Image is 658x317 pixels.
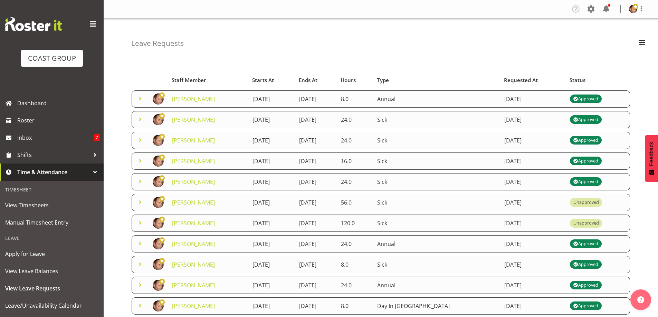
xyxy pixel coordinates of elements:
span: Status [570,76,585,84]
img: mark-phillipse6af51212f3486541d32afe5cb767b3e.png [153,280,164,291]
div: Approved [573,95,598,103]
div: Approved [573,240,598,248]
a: [PERSON_NAME] [172,281,215,289]
button: Filter Employees [635,36,649,51]
span: View Leave Balances [5,266,98,276]
td: 24.0 [337,277,373,294]
div: Approved [573,157,598,165]
div: COAST GROUP [28,53,76,63]
img: mark-phillipse6af51212f3486541d32afe5cb767b3e.png [629,5,637,13]
td: [DATE] [500,111,566,128]
td: Annual [373,277,500,294]
td: [DATE] [248,90,295,108]
td: [DATE] [500,215,566,232]
td: [DATE] [248,194,295,211]
td: [DATE] [295,277,337,294]
a: Leave/Unavailability Calendar [2,297,102,314]
span: 7 [94,134,100,141]
img: mark-phillipse6af51212f3486541d32afe5cb767b3e.png [153,156,164,167]
span: Starts At [252,76,274,84]
td: [DATE] [500,152,566,170]
img: mark-phillipse6af51212f3486541d32afe5cb767b3e.png [153,259,164,270]
button: Feedback - Show survey [645,135,658,182]
a: View Leave Requests [2,280,102,297]
td: [DATE] [295,173,337,190]
td: [DATE] [500,90,566,108]
h4: Leave Requests [131,39,184,47]
td: [DATE] [295,111,337,128]
td: Annual [373,90,500,108]
a: [PERSON_NAME] [172,199,215,206]
div: Approved [573,116,598,124]
td: [DATE] [500,256,566,273]
div: Unapproved [573,220,599,226]
span: Dashboard [17,98,100,108]
a: Apply for Leave [2,245,102,262]
span: Apply for Leave [5,249,98,259]
td: [DATE] [500,173,566,190]
a: [PERSON_NAME] [172,178,215,186]
td: 8.0 [337,297,373,315]
td: [DATE] [248,111,295,128]
img: Rosterit website logo [5,17,62,31]
div: Unapproved [573,199,599,206]
td: [DATE] [248,235,295,252]
div: Approved [573,260,598,269]
span: Roster [17,115,100,126]
div: Approved [573,281,598,289]
td: [DATE] [500,132,566,149]
td: [DATE] [295,256,337,273]
div: Approved [573,178,598,186]
td: [DATE] [500,297,566,315]
td: [DATE] [248,173,295,190]
span: Inbox [17,132,94,143]
a: [PERSON_NAME] [172,137,215,144]
td: [DATE] [248,152,295,170]
td: 16.0 [337,152,373,170]
img: mark-phillipse6af51212f3486541d32afe5cb767b3e.png [153,93,164,105]
span: Type [377,76,389,84]
td: Sick [373,111,500,128]
td: [DATE] [500,277,566,294]
td: [DATE] [500,194,566,211]
a: View Leave Balances [2,262,102,280]
div: Approved [573,136,598,145]
a: [PERSON_NAME] [172,157,215,165]
a: Manual Timesheet Entry [2,214,102,231]
img: mark-phillipse6af51212f3486541d32afe5cb767b3e.png [153,197,164,208]
td: [DATE] [248,277,295,294]
td: [DATE] [500,235,566,252]
td: [DATE] [248,132,295,149]
td: [DATE] [248,256,295,273]
td: [DATE] [295,297,337,315]
a: [PERSON_NAME] [172,302,215,310]
div: Leave [2,231,102,245]
a: [PERSON_NAME] [172,219,215,227]
td: 24.0 [337,111,373,128]
td: [DATE] [295,194,337,211]
a: [PERSON_NAME] [172,95,215,103]
span: Staff Member [172,76,206,84]
td: Day In [GEOGRAPHIC_DATA] [373,297,500,315]
span: View Leave Requests [5,283,98,294]
div: Approved [573,302,598,310]
td: [DATE] [295,152,337,170]
td: 24.0 [337,132,373,149]
td: Annual [373,235,500,252]
a: [PERSON_NAME] [172,240,215,248]
span: View Timesheets [5,200,98,210]
img: mark-phillipse6af51212f3486541d32afe5cb767b3e.png [153,176,164,187]
span: Manual Timesheet Entry [5,217,98,228]
td: Sick [373,173,500,190]
a: [PERSON_NAME] [172,116,215,123]
span: Leave/Unavailability Calendar [5,300,98,311]
img: mark-phillipse6af51212f3486541d32afe5cb767b3e.png [153,300,164,311]
img: help-xxl-2.png [637,296,644,303]
td: 24.0 [337,173,373,190]
td: [DATE] [295,215,337,232]
td: [DATE] [295,235,337,252]
td: 8.0 [337,256,373,273]
td: Sick [373,194,500,211]
td: Sick [373,152,500,170]
span: Requested At [504,76,538,84]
